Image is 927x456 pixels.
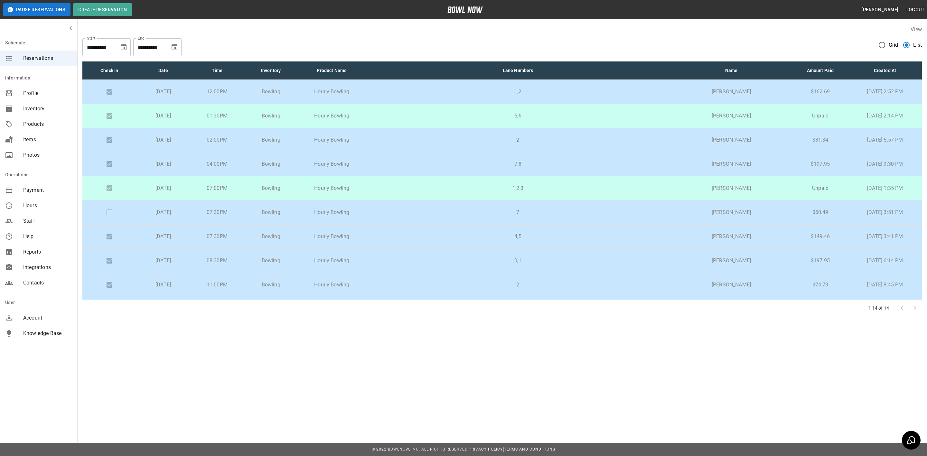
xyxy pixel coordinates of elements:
span: Help [23,233,72,240]
span: List [913,41,922,49]
p: [DATE] 8:45 PM [853,281,917,289]
p: Hourly Bowling [303,257,360,265]
th: Date [136,61,190,80]
p: $149.46 [798,233,843,240]
p: 07:30PM [195,233,239,240]
p: Bowling [249,88,293,96]
p: Hourly Bowling [303,112,360,120]
p: [DATE] [141,112,185,120]
span: Profile [23,89,72,97]
p: Bowling [249,112,293,120]
span: Contacts [23,279,72,287]
p: 7,8 [371,160,665,168]
p: 11:00PM [195,281,239,289]
p: 4,5 [371,233,665,240]
p: [PERSON_NAME] [675,184,787,192]
p: [DATE] 3:51 PM [853,209,917,216]
span: Inventory [23,105,72,113]
p: [DATE] [141,281,185,289]
span: Photos [23,151,72,159]
p: Unpaid [798,184,843,192]
p: [DATE] 9:30 PM [853,160,917,168]
span: © 2022 BowlNow, Inc. All Rights Reserved. [372,447,469,451]
p: [PERSON_NAME] [675,257,787,265]
th: Inventory [244,61,298,80]
p: $50.49 [798,209,843,216]
p: [PERSON_NAME] [675,281,787,289]
span: Reports [23,248,72,256]
span: Products [23,120,72,128]
button: Choose date, selected date is Oct 28, 2025 [168,41,181,54]
p: 2 [371,136,665,144]
p: [DATE] 3:41 PM [853,233,917,240]
th: Lane Numbers [366,61,670,80]
span: Reservations [23,54,72,62]
p: [PERSON_NAME] [675,209,787,216]
p: Bowling [249,233,293,240]
p: [PERSON_NAME] [675,88,787,96]
p: [DATE] 1:35 PM [853,184,917,192]
p: Bowling [249,281,293,289]
span: Items [23,136,72,144]
span: Hours [23,202,72,209]
p: Hourly Bowling [303,184,360,192]
p: $74.73 [798,281,843,289]
p: [DATE] [141,184,185,192]
p: Bowling [249,184,293,192]
p: Hourly Bowling [303,88,360,96]
p: 5,6 [371,112,665,120]
label: View [911,26,922,33]
p: [DATE] [141,160,185,168]
p: Hourly Bowling [303,136,360,144]
p: 12:00PM [195,88,239,96]
p: [DATE] [141,257,185,265]
p: Bowling [249,257,293,265]
button: Logout [904,4,927,16]
p: Hourly Bowling [303,233,360,240]
p: 07:00PM [195,184,239,192]
p: [DATE] 2:52 PM [853,88,917,96]
span: Payment [23,186,72,194]
p: $197.95 [798,257,843,265]
th: Name [670,61,792,80]
p: 1,2,3 [371,184,665,192]
p: [DATE] [141,88,185,96]
p: [DATE] [141,209,185,216]
img: logo [447,6,483,13]
p: Bowling [249,209,293,216]
p: 10,11 [371,257,665,265]
button: [PERSON_NAME] [859,4,901,16]
button: Pause Reservations [3,3,70,16]
p: 07:30PM [195,209,239,216]
p: Hourly Bowling [303,209,360,216]
p: [PERSON_NAME] [675,136,787,144]
p: Bowling [249,160,293,168]
th: Product Name [298,61,366,80]
p: Hourly Bowling [303,281,360,289]
p: [DATE] [141,233,185,240]
p: 1-14 of 14 [868,305,889,311]
p: 04:00PM [195,160,239,168]
button: Create Reservation [73,3,132,16]
p: 2 [371,281,665,289]
button: Choose date, selected date is Sep 27, 2025 [117,41,130,54]
p: [PERSON_NAME] [675,112,787,120]
span: Grid [889,41,898,49]
th: Created At [848,61,922,80]
p: Bowling [249,136,293,144]
p: $197.95 [798,160,843,168]
th: Check In [82,61,136,80]
span: Knowledge Base [23,330,72,337]
p: 1,2 [371,88,665,96]
p: [DATE] 6:14 PM [853,257,917,265]
p: [DATE] 2:14 PM [853,112,917,120]
span: Staff [23,217,72,225]
p: 7 [371,209,665,216]
p: [DATE] 5:57 PM [853,136,917,144]
p: 01:30PM [195,112,239,120]
p: Hourly Bowling [303,160,360,168]
p: Unpaid [798,112,843,120]
a: Terms and Conditions [504,447,555,451]
p: [PERSON_NAME] [675,160,787,168]
p: [DATE] [141,136,185,144]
